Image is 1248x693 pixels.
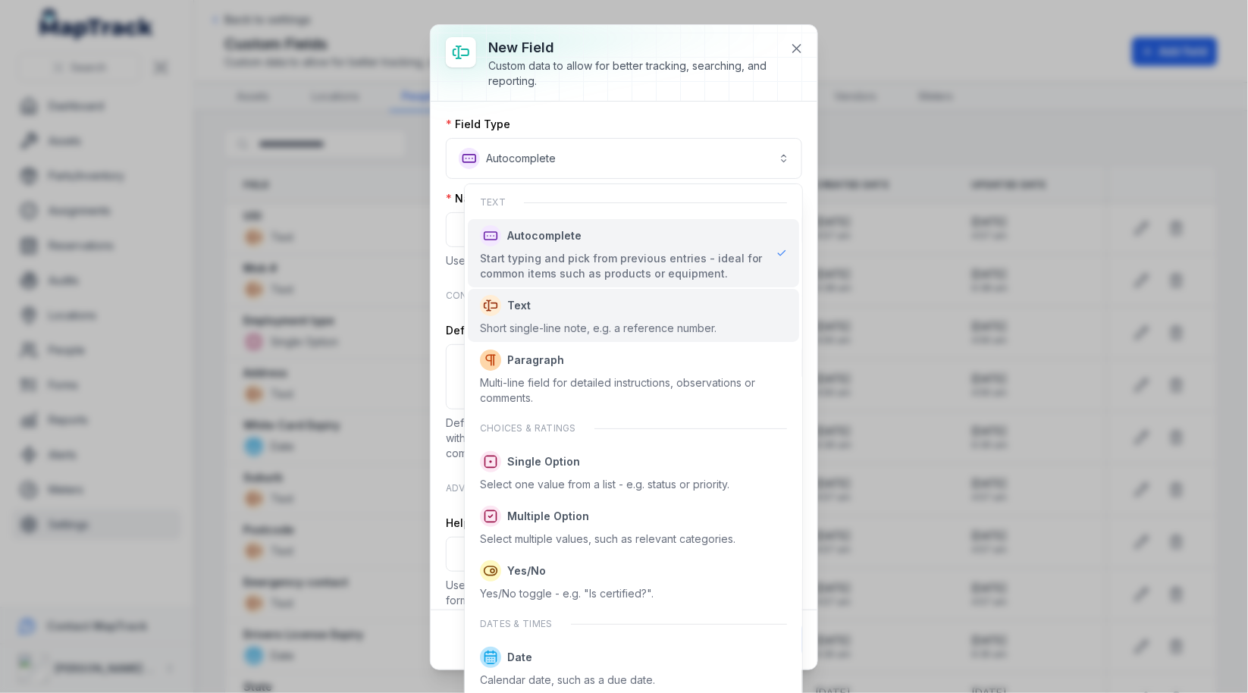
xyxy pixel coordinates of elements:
[480,321,717,336] div: Short single-line note, e.g. a reference number.
[480,477,729,492] div: Select one value from a list - e.g. status or priority.
[480,586,654,601] div: Yes/No toggle - e.g. "Is certified?".
[507,454,580,469] span: Single Option
[468,413,799,444] div: Choices & ratings
[480,532,735,547] div: Select multiple values, such as relevant categories.
[468,187,799,218] div: Text
[480,251,764,281] div: Start typing and pick from previous entries - ideal for common items such as products or equipment.
[507,509,589,524] span: Multiple Option
[446,138,802,179] button: Autocomplete
[468,609,799,639] div: Dates & times
[480,375,787,406] div: Multi-line field for detailed instructions, observations or comments.
[480,673,655,688] div: Calendar date, such as a due date.
[507,563,546,579] span: Yes/No
[507,353,564,368] span: Paragraph
[507,228,582,243] span: Autocomplete
[507,650,532,665] span: Date
[507,298,531,313] span: Text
